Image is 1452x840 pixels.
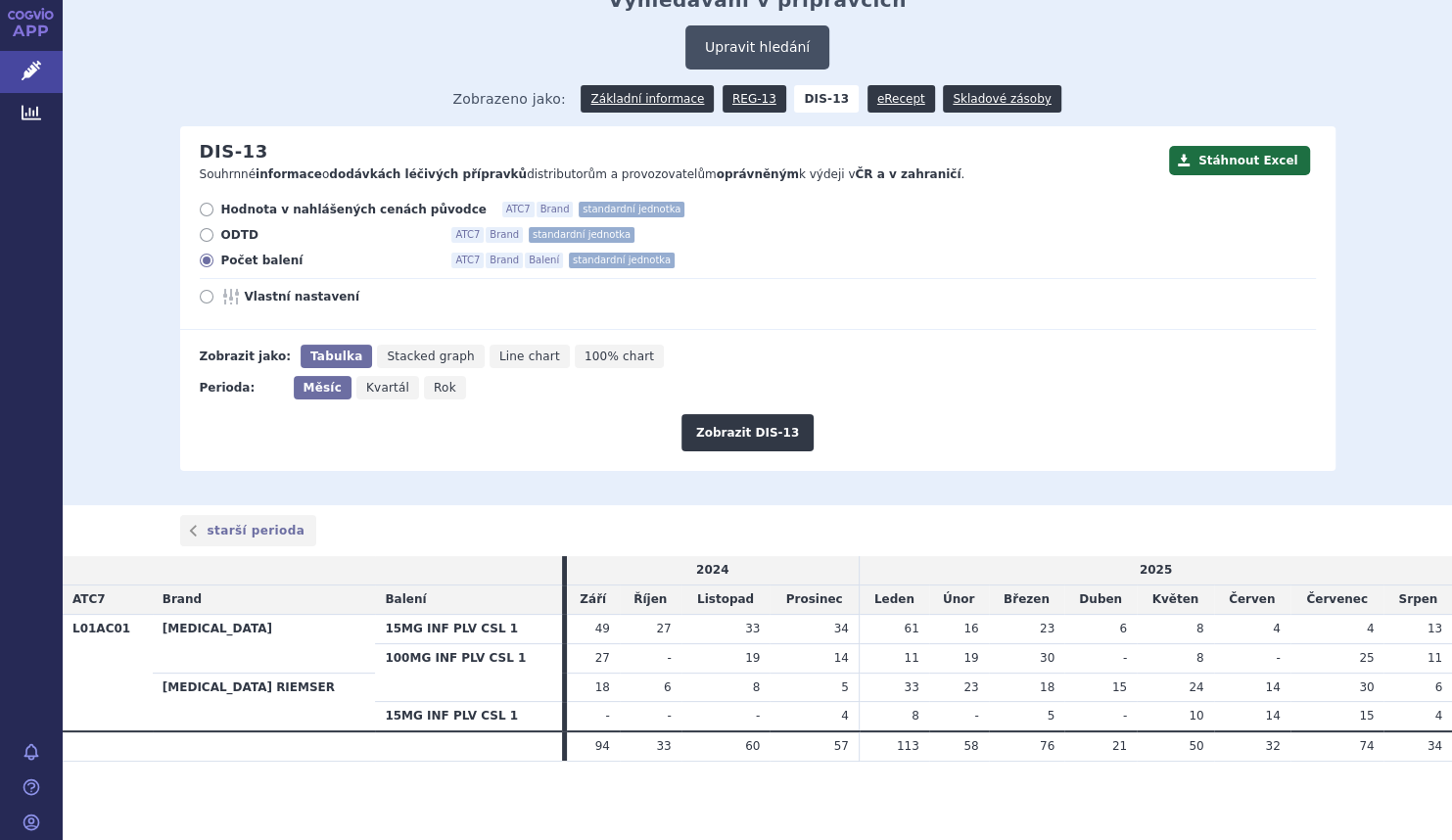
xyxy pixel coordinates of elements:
td: Únor [929,585,989,615]
span: 5 [841,680,849,694]
span: 18 [1040,680,1054,694]
button: Stáhnout Excel [1169,146,1310,175]
strong: dodávkách léčivých přípravků [329,167,527,181]
span: 14 [834,651,849,665]
span: Hodnota v nahlášených cenách původce [221,202,487,217]
th: 15MG INF PLV CSL 1 [375,614,561,643]
td: 2025 [859,556,1452,584]
span: 58 [963,739,978,753]
a: REG-13 [723,85,786,113]
span: 6 [1119,622,1127,635]
span: 4 [1273,622,1281,635]
span: - [605,709,609,723]
th: 15MG INF PLV CSL 1 [375,702,561,731]
span: Počet balení [221,253,437,268]
span: 13 [1428,622,1442,635]
span: 34 [834,622,849,635]
strong: ČR a v zahraničí [855,167,960,181]
a: eRecept [867,85,935,113]
span: standardní jednotka [579,202,684,217]
td: Září [567,585,620,615]
span: 33 [904,680,918,694]
span: 94 [595,739,610,753]
span: Brand [486,227,523,243]
span: 6 [1434,680,1442,694]
span: 30 [1359,680,1374,694]
span: 18 [595,680,610,694]
span: 19 [963,651,978,665]
span: 11 [904,651,918,665]
p: Souhrnné o distributorům a provozovatelům k výdeji v . [200,166,1159,183]
span: 57 [834,739,849,753]
th: L01AC01 [63,614,153,731]
span: 14 [1265,709,1280,723]
span: 74 [1359,739,1374,753]
span: ATC7 [451,253,484,268]
span: 50 [1189,739,1203,753]
span: 21 [1112,739,1127,753]
span: Stacked graph [387,350,474,363]
span: 23 [963,680,978,694]
td: 2024 [567,556,860,584]
span: 4 [841,709,849,723]
span: 32 [1265,739,1280,753]
span: 11 [1428,651,1442,665]
span: 16 [963,622,978,635]
span: standardní jednotka [569,253,675,268]
th: [MEDICAL_DATA] [153,614,376,673]
strong: informace [256,167,322,181]
span: 8 [1196,622,1204,635]
span: 49 [595,622,610,635]
span: 8 [1196,651,1204,665]
strong: oprávněným [717,167,799,181]
span: ATC7 [451,227,484,243]
span: 15 [1112,680,1127,694]
span: 25 [1359,651,1374,665]
span: - [1276,651,1280,665]
span: ATC7 [502,202,535,217]
span: 14 [1265,680,1280,694]
td: Leden [859,585,928,615]
span: 30 [1040,651,1054,665]
span: Kvartál [366,381,409,395]
td: Říjen [620,585,681,615]
span: Balení [525,253,563,268]
a: starší perioda [180,515,317,546]
span: Měsíc [304,381,342,395]
span: 19 [745,651,760,665]
span: 5 [1047,709,1054,723]
span: Brand [486,253,523,268]
button: Zobrazit DIS-13 [681,414,814,451]
td: Březen [989,585,1065,615]
td: Listopad [681,585,771,615]
span: 113 [897,739,919,753]
span: ODTD [221,227,437,243]
span: 34 [1428,739,1442,753]
h2: DIS-13 [200,141,268,163]
span: 33 [745,622,760,635]
span: Line chart [499,350,560,363]
span: Zobrazeno jako: [452,85,566,113]
button: Upravit hledání [685,25,829,70]
a: Skladové zásoby [943,85,1060,113]
span: - [667,651,671,665]
span: - [1123,651,1127,665]
span: 6 [664,680,672,694]
td: Duben [1064,585,1137,615]
span: 76 [1040,739,1054,753]
span: 24 [1189,680,1203,694]
strong: DIS-13 [794,85,859,113]
span: Vlastní nastavení [245,289,460,304]
span: 100% chart [585,350,654,363]
td: Červenec [1290,585,1384,615]
div: Perioda: [200,376,284,399]
th: 100MG INF PLV CSL 1 [375,643,561,702]
span: - [667,709,671,723]
a: Základní informace [581,85,714,113]
span: standardní jednotka [529,227,634,243]
span: 60 [745,739,760,753]
th: [MEDICAL_DATA] RIEMSER [153,673,376,731]
span: 8 [912,709,919,723]
span: Rok [434,381,456,395]
span: Tabulka [310,350,362,363]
